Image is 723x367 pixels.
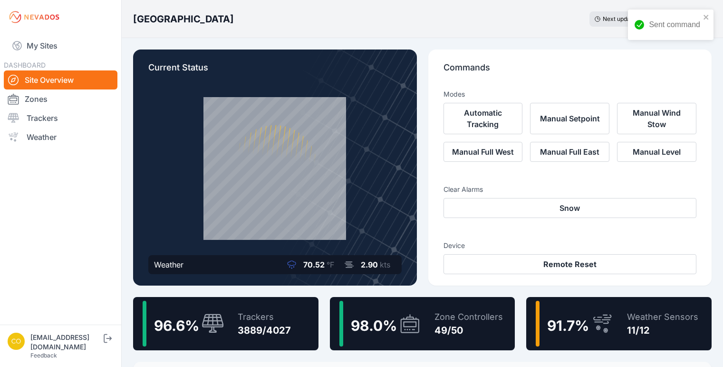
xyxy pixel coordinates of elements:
[526,297,712,350] a: 91.7%Weather Sensors11/12
[133,7,234,31] nav: Breadcrumb
[434,324,503,337] div: 49/50
[327,260,334,269] span: °F
[133,12,234,26] h3: [GEOGRAPHIC_DATA]
[603,15,642,22] span: Next update in
[30,333,102,352] div: [EMAIL_ADDRESS][DOMAIN_NAME]
[351,317,397,334] span: 98.0 %
[330,297,515,350] a: 98.0%Zone Controllers49/50
[303,260,325,269] span: 70.52
[4,109,117,128] a: Trackers
[238,324,291,337] div: 3889/4027
[443,142,523,162] button: Manual Full West
[443,61,697,82] p: Commands
[627,310,698,324] div: Weather Sensors
[443,185,697,194] h3: Clear Alarms
[530,142,609,162] button: Manual Full East
[8,333,25,350] img: controlroomoperator@invenergy.com
[443,89,465,99] h3: Modes
[530,103,609,134] button: Manual Setpoint
[434,310,503,324] div: Zone Controllers
[4,128,117,147] a: Weather
[443,198,697,218] button: Snow
[238,310,291,324] div: Trackers
[4,34,117,57] a: My Sites
[133,297,318,350] a: 96.6%Trackers3889/4027
[148,61,402,82] p: Current Status
[154,259,183,270] div: Weather
[617,142,696,162] button: Manual Level
[627,324,698,337] div: 11/12
[443,241,697,250] h3: Device
[443,254,697,274] button: Remote Reset
[8,10,61,25] img: Nevados
[4,61,46,69] span: DASHBOARD
[617,103,696,134] button: Manual Wind Stow
[30,352,57,359] a: Feedback
[703,13,710,21] button: close
[154,317,199,334] span: 96.6 %
[649,19,700,30] div: Sent command
[443,103,523,134] button: Automatic Tracking
[4,89,117,109] a: Zones
[4,70,117,89] a: Site Overview
[547,317,589,334] span: 91.7 %
[380,260,390,269] span: kts
[361,260,378,269] span: 2.90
